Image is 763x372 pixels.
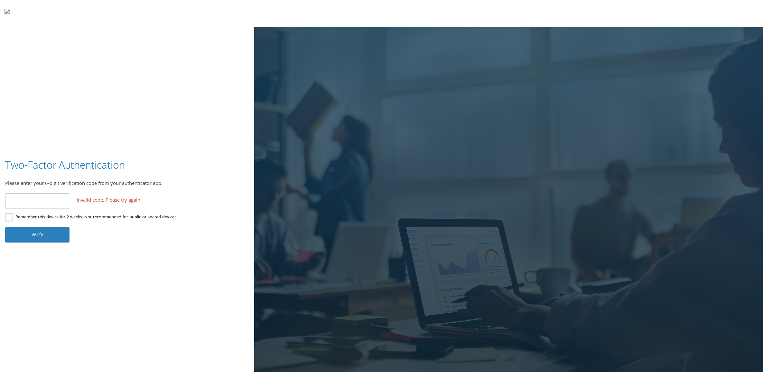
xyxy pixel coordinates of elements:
button: Verify [5,227,70,243]
h3: Two-Factor Authentication [5,158,125,172]
label: Remember this device for 2 weeks. Not recommended for public or shared devices. [5,214,177,222]
span: Invalid code. Please try again. [77,197,142,205]
img: todyl-logo-dark.svg [5,7,10,20]
div: Please enter your 6-digit verification code from your authenticator app. [5,180,249,188]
